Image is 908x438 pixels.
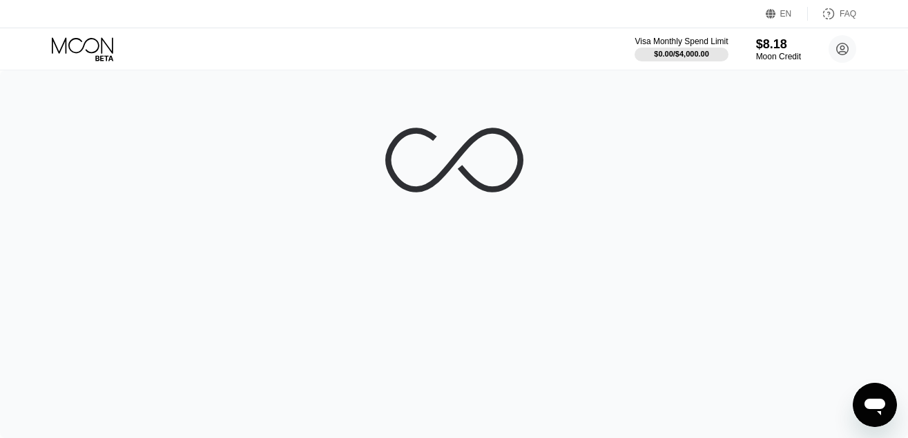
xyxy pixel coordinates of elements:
[756,52,801,61] div: Moon Credit
[808,7,856,21] div: FAQ
[654,50,709,58] div: $0.00 / $4,000.00
[780,9,792,19] div: EN
[853,383,897,427] iframe: Button to launch messaging window
[756,37,801,52] div: $8.18
[840,9,856,19] div: FAQ
[635,37,728,46] div: Visa Monthly Spend Limit
[635,37,728,61] div: Visa Monthly Spend Limit$0.00/$4,000.00
[766,7,808,21] div: EN
[756,37,801,61] div: $8.18Moon Credit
